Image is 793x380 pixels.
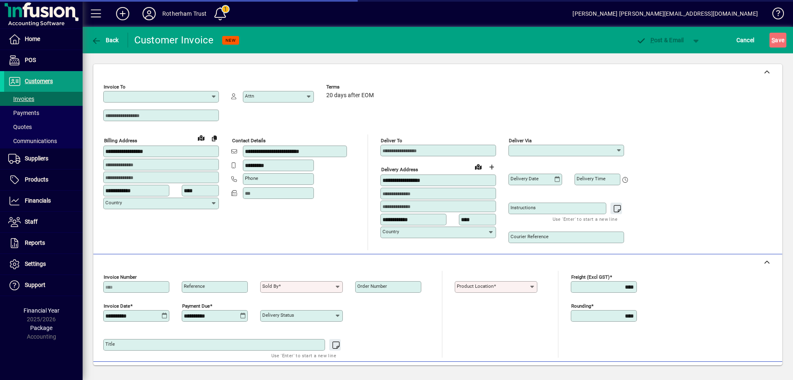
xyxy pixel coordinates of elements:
[182,303,210,309] mat-label: Payment due
[769,33,786,48] button: Save
[25,176,48,183] span: Products
[510,234,548,239] mat-label: Courier Reference
[510,176,539,182] mat-label: Delivery date
[572,7,758,20] div: [PERSON_NAME] [PERSON_NAME][EMAIL_ADDRESS][DOMAIN_NAME]
[509,138,532,143] mat-label: Deliver via
[457,283,494,289] mat-label: Product location
[25,197,51,204] span: Financials
[4,148,83,169] a: Suppliers
[4,29,83,50] a: Home
[577,176,605,182] mat-label: Delivery time
[571,303,591,309] mat-label: Rounding
[4,120,83,134] a: Quotes
[184,283,205,289] mat-label: Reference
[8,96,34,102] span: Invoices
[226,38,236,43] span: NEW
[109,6,136,21] button: Add
[245,93,254,99] mat-label: Attn
[262,283,278,289] mat-label: Sold by
[162,7,207,20] div: Rotherham Trust
[772,33,784,47] span: ave
[25,155,48,162] span: Suppliers
[4,191,83,211] a: Financials
[4,254,83,275] a: Settings
[245,175,258,181] mat-label: Phone
[632,33,688,48] button: Post & Email
[381,138,402,143] mat-label: Deliver To
[25,282,45,288] span: Support
[105,341,115,347] mat-label: Title
[262,312,294,318] mat-label: Delivery status
[326,92,374,99] span: 20 days after EOM
[571,274,610,280] mat-label: Freight (excl GST)
[636,37,684,43] span: ost & Email
[208,131,221,145] button: Copy to Delivery address
[382,229,399,234] mat-label: Country
[30,325,52,331] span: Package
[8,110,39,116] span: Payments
[4,50,83,71] a: POS
[766,2,783,29] a: Knowledge Base
[195,131,208,144] a: View on map
[4,275,83,296] a: Support
[472,160,485,173] a: View on map
[83,33,128,48] app-page-header-button: Back
[25,57,36,63] span: POS
[772,37,775,43] span: S
[4,106,83,120] a: Payments
[271,351,336,360] mat-hint: Use 'Enter' to start a new line
[8,124,32,130] span: Quotes
[104,303,130,309] mat-label: Invoice date
[25,78,53,84] span: Customers
[104,84,126,90] mat-label: Invoice To
[4,212,83,232] a: Staff
[651,37,654,43] span: P
[24,307,59,314] span: Financial Year
[734,33,757,48] button: Cancel
[4,134,83,148] a: Communications
[89,33,121,48] button: Back
[25,218,38,225] span: Staff
[357,283,387,289] mat-label: Order number
[104,274,137,280] mat-label: Invoice number
[4,170,83,190] a: Products
[25,36,40,42] span: Home
[134,33,214,47] div: Customer Invoice
[736,33,755,47] span: Cancel
[25,261,46,267] span: Settings
[25,239,45,246] span: Reports
[8,138,57,144] span: Communications
[553,214,617,224] mat-hint: Use 'Enter' to start a new line
[326,84,376,90] span: Terms
[4,233,83,253] a: Reports
[91,37,119,43] span: Back
[136,6,162,21] button: Profile
[4,92,83,106] a: Invoices
[105,200,122,206] mat-label: Country
[485,160,498,174] button: Choose address
[510,205,536,210] mat-label: Instructions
